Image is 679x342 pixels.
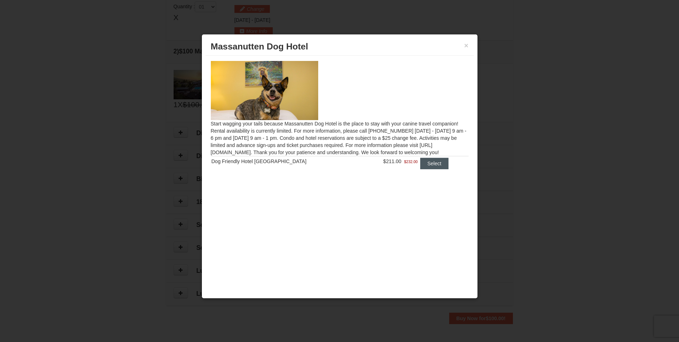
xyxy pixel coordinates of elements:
[205,56,474,183] div: Start wagging your tails because Massanutten Dog Hotel is the place to stay with your canine trav...
[464,42,469,49] button: ×
[211,42,308,51] span: Massanutten Dog Hotel
[212,158,362,165] div: Dog Friendly Hotel [GEOGRAPHIC_DATA]
[404,158,418,165] span: $232.00
[420,158,448,169] button: Select
[211,61,318,120] img: 27428181-5-81c892a3.jpg
[383,158,402,164] span: $211.00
